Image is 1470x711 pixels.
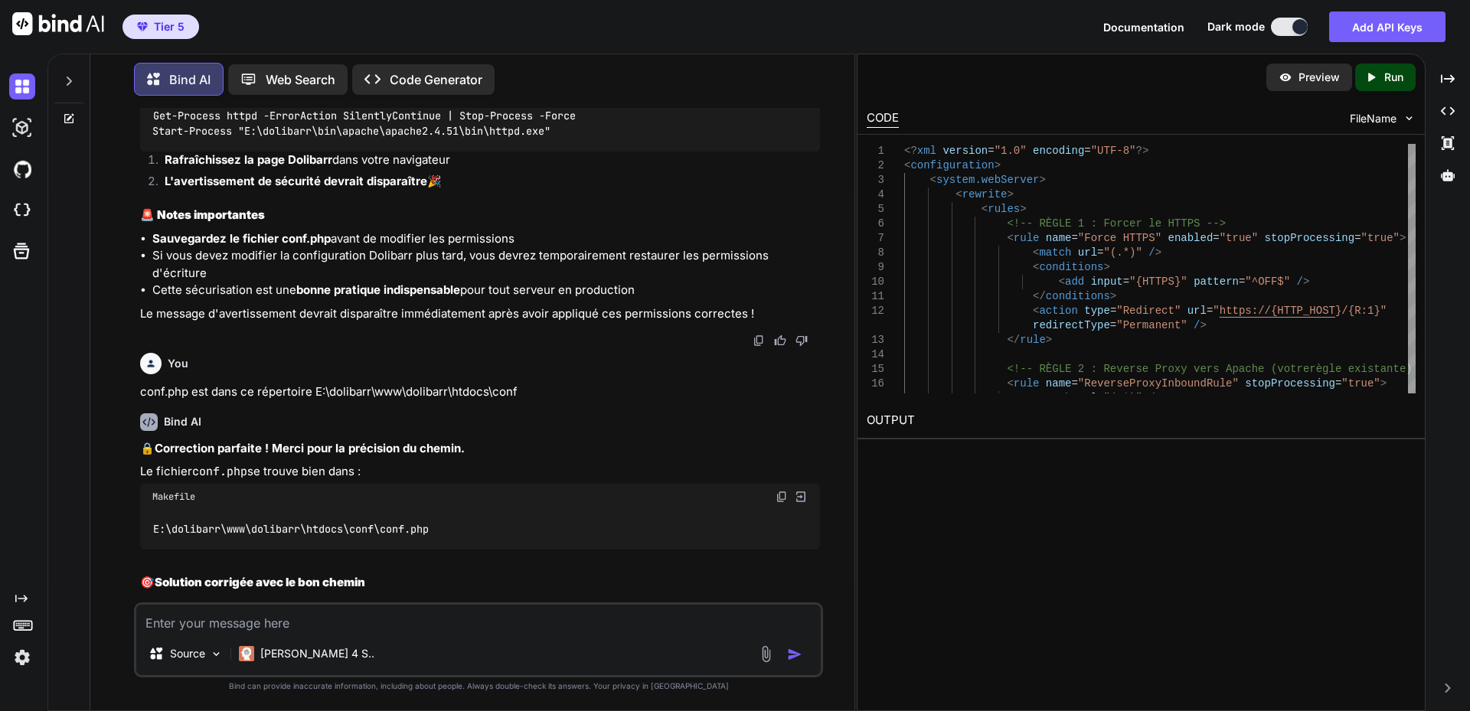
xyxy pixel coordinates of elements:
[210,647,223,660] img: Pick Models
[140,574,820,592] h2: 🎯
[9,156,35,182] img: githubDark
[152,282,820,299] li: Cette sécurisation est une pour tout serveur en production
[1155,246,1161,259] span: >
[9,73,35,99] img: darkChat
[152,108,576,139] code: Get-Process httpd -ErrorAction SilentlyContinue | Stop-Process -Force Start-Process "E:\dolibarr\...
[1329,11,1445,42] button: Add API Keys
[170,646,205,661] p: Source
[1400,232,1406,244] span: >
[1350,111,1396,126] span: FileName
[1039,246,1071,259] span: match
[1103,19,1184,35] button: Documentation
[1097,246,1103,259] span: =
[867,158,884,173] div: 2
[1219,232,1257,244] span: "true"
[867,217,884,231] div: 6
[1007,334,1020,346] span: </
[910,159,994,171] span: configuration
[1384,70,1403,85] p: Run
[152,491,195,503] span: Makefile
[1045,232,1071,244] span: name
[1013,232,1039,244] span: rule
[774,334,786,347] img: like
[757,645,775,663] img: attachment
[1194,276,1239,288] span: pattern
[1078,232,1161,244] span: "Force HTTPS"
[1341,377,1380,390] span: "true"
[867,231,884,246] div: 7
[962,188,1007,201] span: rewrite
[1239,276,1245,288] span: =
[867,173,884,188] div: 3
[936,174,1039,186] span: system.webServer
[867,275,884,289] div: 10
[1122,276,1129,288] span: =
[981,203,987,215] span: <
[867,188,884,202] div: 4
[867,246,884,260] div: 8
[1058,276,1064,288] span: <
[1071,377,1077,390] span: =
[140,305,820,323] p: Le message d'avertissement devrait disparaître immédiatement après avoir appliqué ces permissions...
[140,463,820,481] p: Le fichier se trouve bien dans :
[1135,145,1148,157] span: ?>
[154,19,185,34] span: Tier 5
[1194,319,1200,331] span: /
[1110,305,1116,317] span: =
[152,231,331,246] strong: Sauvegardez le fichier conf.php
[787,647,802,662] img: icon
[1403,112,1416,125] img: chevron down
[192,464,247,479] code: conf.php
[12,12,104,35] img: Bind AI
[867,333,884,347] div: 13
[1045,334,1051,346] span: >
[1296,276,1302,288] span: /
[134,680,823,692] p: Bind can provide inaccurate information, including about people. Always double-check its answers....
[1065,276,1084,288] span: add
[1168,232,1213,244] span: enabled
[155,575,365,589] strong: Solution corrigée avec le bon chemin
[1020,334,1046,346] span: rule
[1335,305,1387,317] span: }/{R:1}"
[994,159,1000,171] span: >
[1045,377,1071,390] span: name
[1187,305,1206,317] span: url
[155,441,465,455] strong: Correction parfaite ! Merci pour la précision du chemin.
[988,203,1020,215] span: rules
[1298,70,1340,85] p: Preview
[1013,377,1039,390] span: rule
[1039,392,1071,404] span: match
[1007,188,1013,201] span: >
[867,391,884,406] div: 17
[266,70,335,89] p: Web Search
[1213,305,1219,317] span: "
[1110,319,1116,331] span: =
[1148,246,1155,259] span: /
[9,197,35,223] img: cloudideIcon
[1090,145,1135,157] span: "UTF-8"
[1071,232,1077,244] span: =
[1279,70,1292,84] img: preview
[1033,261,1039,273] span: <
[1007,232,1013,244] span: <
[1039,261,1103,273] span: conditions
[1007,217,1226,230] span: <!-- RÈGLE 1 : Forcer le HTTPS -->
[1033,246,1039,259] span: <
[857,403,1425,439] h2: OUTPUT
[1110,290,1116,302] span: >
[140,207,265,222] strong: 🚨 Notes importantes
[1103,392,1142,404] span: "(.*)"
[168,356,188,371] h6: You
[1097,392,1103,404] span: =
[795,334,808,347] img: dislike
[867,109,899,128] div: CODE
[152,152,820,173] li: dans votre navigateur
[153,523,429,537] span: E:\dolibarr\www\dolibarr\htdocs\conf\conf.php
[867,289,884,304] div: 11
[929,174,936,186] span: <
[1207,19,1265,34] span: Dark mode
[1200,319,1206,331] span: >
[390,70,482,89] p: Code Generator
[1116,319,1187,331] span: "Permanent"
[916,145,936,157] span: xml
